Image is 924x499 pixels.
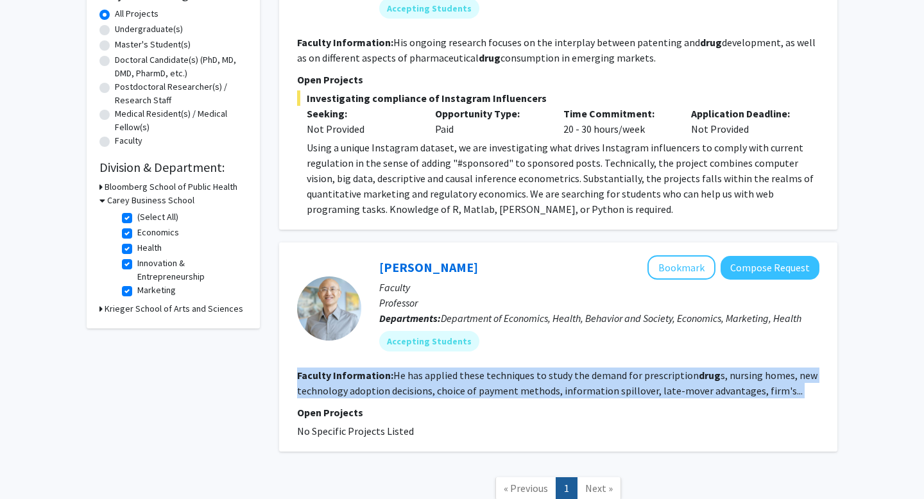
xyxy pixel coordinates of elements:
[479,51,501,64] b: drug
[699,369,721,382] b: drug
[585,482,613,495] span: Next »
[115,107,247,134] label: Medical Resident(s) / Medical Fellow(s)
[379,312,441,325] b: Departments:
[691,106,800,121] p: Application Deadline:
[297,72,819,87] p: Open Projects
[137,210,178,224] label: (Select All)
[99,160,247,175] h2: Division & Department:
[115,38,191,51] label: Master's Student(s)
[379,259,478,275] a: [PERSON_NAME]
[504,482,548,495] span: « Previous
[297,405,819,420] p: Open Projects
[441,312,801,325] span: Department of Economics, Health, Behavior and Society, Economics, Marketing, Health
[10,441,55,489] iframe: Chat
[379,295,819,310] p: Professor
[379,280,819,295] p: Faculty
[297,36,816,64] fg-read-more: His ongoing research focuses on the interplay between patenting and development, as well as on di...
[721,256,819,280] button: Compose Request to Andrew Ching
[435,106,544,121] p: Opportunity Type:
[563,106,672,121] p: Time Commitment:
[297,369,817,397] fg-read-more: He has applied these techniques to study the demand for prescription s, nursing homes, new techno...
[307,121,416,137] div: Not Provided
[115,22,183,36] label: Undergraduate(s)
[681,106,810,137] div: Not Provided
[115,7,158,21] label: All Projects
[137,283,176,297] label: Marketing
[105,302,243,316] h3: Krieger School of Arts and Sciences
[107,194,194,207] h3: Carey Business School
[115,134,142,148] label: Faculty
[700,36,722,49] b: drug
[115,80,247,107] label: Postdoctoral Researcher(s) / Research Staff
[297,425,414,437] span: No Specific Projects Listed
[554,106,682,137] div: 20 - 30 hours/week
[297,90,819,106] span: Investigating compliance of Instagram Influencers
[425,106,554,137] div: Paid
[307,106,416,121] p: Seeking:
[297,36,393,49] b: Faculty Information:
[137,226,179,239] label: Economics
[297,369,393,382] b: Faculty Information:
[307,140,819,217] div: Using a unique Instagram dataset, we are investigating what drives Instagram influencers to compl...
[137,241,162,255] label: Health
[137,257,244,283] label: Innovation & Entrepreneurship
[105,180,237,194] h3: Bloomberg School of Public Health
[647,255,715,280] button: Add Andrew Ching to Bookmarks
[379,331,479,351] mat-chip: Accepting Students
[115,53,247,80] label: Doctoral Candidate(s) (PhD, MD, DMD, PharmD, etc.)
